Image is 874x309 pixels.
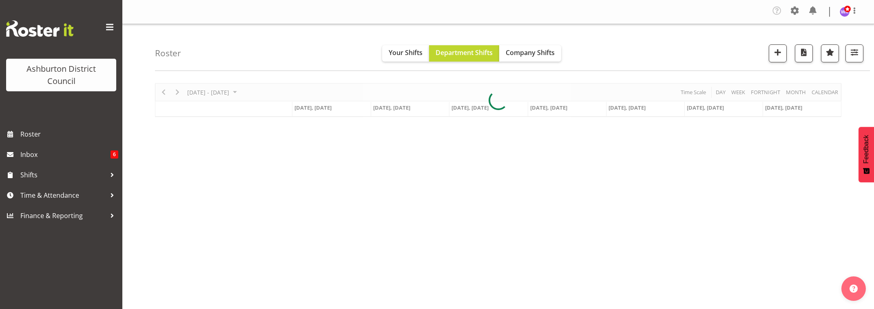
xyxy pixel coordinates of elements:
span: Shifts [20,169,106,181]
img: wendy-keepa436.jpg [840,7,850,17]
span: Roster [20,128,118,140]
span: Your Shifts [389,48,423,57]
button: Company Shifts [499,45,561,62]
span: Inbox [20,148,111,161]
img: help-xxl-2.png [850,285,858,293]
button: Filter Shifts [845,44,863,62]
span: Time & Attendance [20,189,106,201]
button: Your Shifts [382,45,429,62]
span: Company Shifts [506,48,555,57]
button: Feedback - Show survey [859,127,874,182]
span: Department Shifts [436,48,493,57]
span: Feedback [863,135,870,163]
button: Highlight an important date within the roster. [821,44,839,62]
span: Finance & Reporting [20,210,106,222]
button: Add a new shift [769,44,787,62]
button: Download a PDF of the roster according to the set date range. [795,44,813,62]
img: Rosterit website logo [6,20,73,37]
span: 6 [111,150,118,159]
h4: Roster [155,49,181,58]
button: Department Shifts [429,45,499,62]
div: Ashburton District Council [14,63,108,87]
